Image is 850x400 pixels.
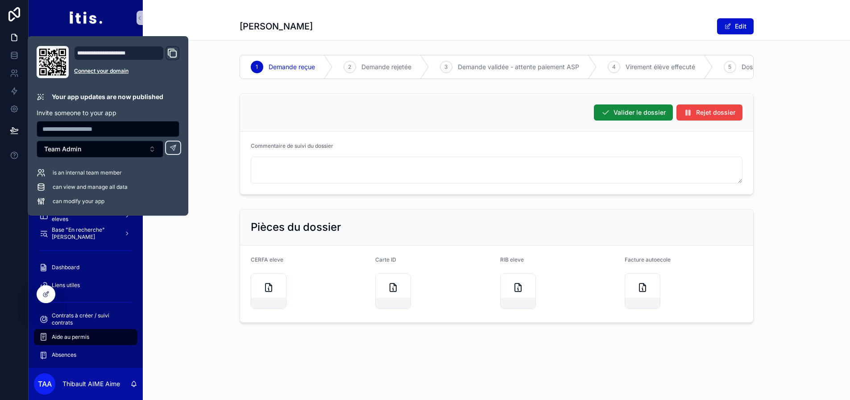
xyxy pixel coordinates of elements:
h1: [PERSON_NAME] [240,20,313,33]
div: Domain and Custom Link [74,46,179,78]
span: 5 [728,63,731,71]
a: Connect your domain [74,67,179,75]
a: Absences [34,347,137,363]
span: CERFA eleve [251,256,283,263]
span: Contrats à créer / suivi contrats [52,312,129,326]
span: Base "En recherche" [PERSON_NAME] [52,226,117,241]
span: 3 [444,63,448,71]
p: Your app updates are now published [52,92,163,101]
span: Demande reçue [269,62,315,71]
a: Aide au permis [34,329,137,345]
span: RIB eleve [500,256,524,263]
button: Edit [717,18,754,34]
span: is an internal team member [53,169,122,176]
span: Aide au permis [52,333,89,341]
img: App logo [69,11,102,25]
span: 4 [612,63,616,71]
span: Virement élève effecuté [626,62,695,71]
button: Valider le dossier [594,104,673,121]
span: 1 [256,63,258,71]
a: Dashboard [34,259,137,275]
span: Absences [52,351,76,358]
a: Base "En recherche" [PERSON_NAME] [34,225,137,242]
a: Contrats à créer / suivi contrats [34,311,137,327]
span: can modify your app [53,198,104,205]
span: 2 [348,63,351,71]
div: scrollable content [29,36,143,368]
p: Thibault AIME Aime [62,379,120,388]
a: Tous les candidats & eleves [34,208,137,224]
span: Tous les candidats & eleves [52,208,117,223]
span: TAA [38,379,52,389]
span: Liens utiles [52,282,80,289]
span: Carte ID [375,256,396,263]
button: Select Button [37,141,163,158]
span: Facture autoecole [625,256,671,263]
span: Rejet dossier [696,108,735,117]
span: Demande rejetée [361,62,411,71]
a: Liens utiles [34,277,137,293]
p: Invite someone to your app [37,108,179,117]
span: Team Admin [44,145,81,154]
span: can view and manage all data [53,183,128,191]
span: Dashboard [52,264,79,271]
span: Valider le dossier [614,108,666,117]
span: Demande validée - attente paiement ASP [458,62,579,71]
h2: Pièces du dossier [251,220,341,234]
span: Commentaire de suivi du dossier [251,142,333,149]
button: Rejet dossier [676,104,742,121]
